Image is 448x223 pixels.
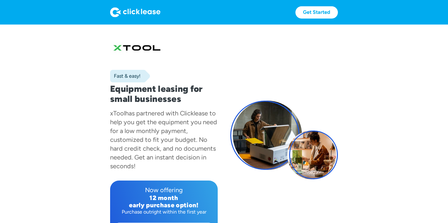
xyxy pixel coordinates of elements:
[110,84,218,104] h1: Equipment leasing for small businesses
[110,109,125,117] div: xTool
[110,73,141,79] div: Fast & easy!
[110,109,217,170] div: has partnered with Clicklease to help you get the equipment you need for a low monthly payment, c...
[115,194,213,202] div: 12 month
[295,6,338,19] a: Get Started
[115,202,213,209] div: early purchase option!
[115,209,213,215] div: Purchase outright within the first year
[115,186,213,194] div: Now offering
[110,7,160,17] img: Logo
